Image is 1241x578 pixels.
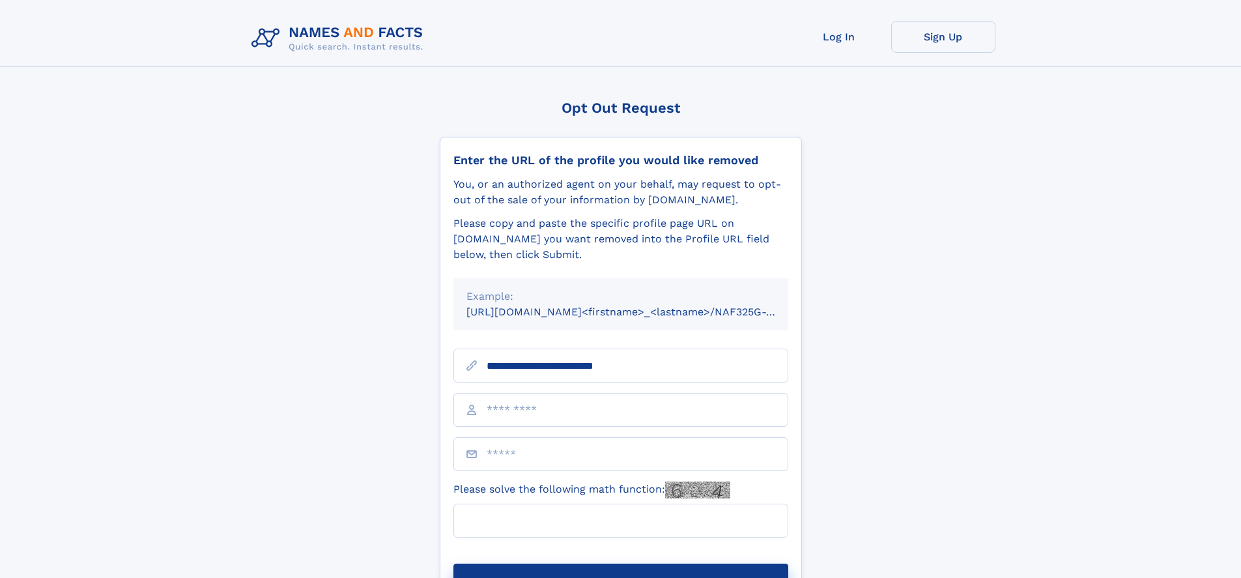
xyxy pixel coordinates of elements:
img: Logo Names and Facts [246,21,434,56]
label: Please solve the following math function: [453,482,730,499]
a: Log In [787,21,891,53]
a: Sign Up [891,21,995,53]
div: Example: [466,289,775,304]
small: [URL][DOMAIN_NAME]<firstname>_<lastname>/NAF325G-xxxxxxxx [466,306,813,318]
div: You, or an authorized agent on your behalf, may request to opt-out of the sale of your informatio... [453,177,788,208]
div: Opt Out Request [440,100,802,116]
div: Please copy and paste the specific profile page URL on [DOMAIN_NAME] you want removed into the Pr... [453,216,788,263]
div: Enter the URL of the profile you would like removed [453,153,788,167]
